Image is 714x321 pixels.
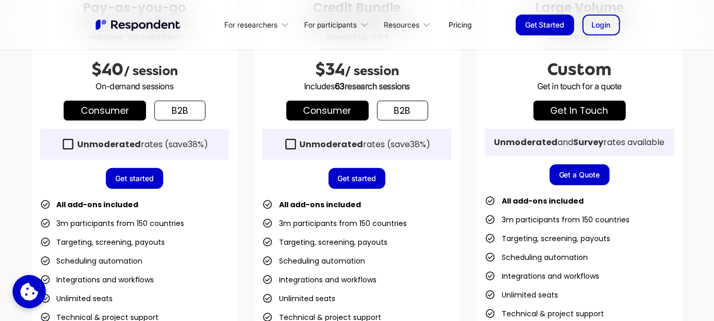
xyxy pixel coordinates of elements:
strong: Survey [574,136,604,148]
a: Consumer [286,101,369,121]
li: Integrations and workflows [262,272,377,287]
a: Get started [106,168,163,189]
span: $34 [315,60,345,79]
strong: All add-ons included [57,199,139,210]
a: b2b [377,101,428,121]
span: 38% [410,138,427,150]
span: Custom [548,60,612,79]
span: $40 [91,60,124,79]
li: Targeting, screening, payouts [262,235,388,249]
li: Scheduling automation [485,250,588,265]
li: Scheduling automation [262,254,365,268]
a: Pricing [440,13,480,37]
strong: All add-ons included [502,196,584,206]
strong: All add-ons included [279,199,361,210]
a: b2b [154,101,205,121]
a: Get a Quote [550,164,610,185]
strong: Unmoderated [494,136,558,148]
li: 3m participants from 150 countries [40,216,185,231]
div: For participants [305,20,357,30]
li: 3m participants from 150 countries [485,212,630,227]
li: Integrations and workflows [485,269,599,283]
a: home [94,18,183,32]
span: research sessions [345,81,410,91]
span: 38% [188,138,204,150]
a: get in touch [534,101,626,121]
div: rates (save ) [77,139,208,150]
div: For participants [298,13,378,37]
div: rates (save ) [300,139,431,150]
span: / session [124,64,178,78]
a: Get Started [516,15,574,35]
div: Resources [384,20,419,30]
li: Targeting, screening, payouts [40,235,165,249]
div: For researchers [219,13,298,37]
span: 63 [335,81,345,91]
li: Unlimited seats [40,291,113,306]
li: Technical & project support [485,306,604,321]
div: Resources [378,13,440,37]
li: Unlimited seats [485,288,558,302]
li: Integrations and workflows [40,272,154,287]
a: Get started [329,168,386,189]
strong: Unmoderated [300,138,364,150]
li: Targeting, screening, payouts [485,231,610,246]
div: and rates available [494,137,665,148]
span: / session [345,64,399,78]
p: Includes [262,80,452,92]
p: On-demand sessions [40,80,229,92]
a: Login [583,15,620,35]
div: For researchers [224,20,277,30]
p: Get in touch for a quote [485,80,674,92]
li: Scheduling automation [40,254,143,268]
li: Unlimited seats [262,291,335,306]
a: Consumer [64,101,146,121]
strong: Unmoderated [77,138,141,150]
li: 3m participants from 150 countries [262,216,407,231]
img: Untitled UI logotext [94,18,183,32]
